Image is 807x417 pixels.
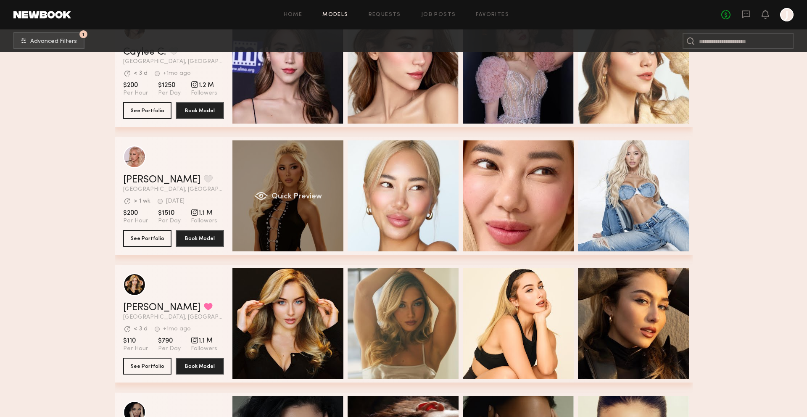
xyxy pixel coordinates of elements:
button: Book Model [176,358,224,375]
button: Book Model [176,230,224,247]
span: Per Day [158,217,181,225]
a: J [780,8,794,21]
span: Quick Preview [271,193,322,201]
span: [GEOGRAPHIC_DATA], [GEOGRAPHIC_DATA] [123,314,224,320]
span: Per Day [158,90,181,97]
div: > 1 wk [134,198,150,204]
div: [DATE] [166,198,185,204]
a: [PERSON_NAME] [123,303,200,313]
div: +1mo ago [163,326,191,332]
a: Caylee C. [123,47,166,57]
span: $1510 [158,209,181,217]
span: Followers [191,345,217,353]
button: Book Model [176,102,224,119]
span: $200 [123,81,148,90]
span: 1 [82,32,84,36]
span: $1250 [158,81,181,90]
span: 1.1 M [191,337,217,345]
span: $110 [123,337,148,345]
a: Requests [369,12,401,18]
button: See Portfolio [123,230,171,247]
a: [PERSON_NAME] [123,175,200,185]
span: 1.1 M [191,209,217,217]
button: See Portfolio [123,358,171,375]
span: Per Hour [123,217,148,225]
a: Home [284,12,303,18]
div: < 3 d [134,326,148,332]
a: Job Posts [421,12,456,18]
div: < 3 d [134,71,148,77]
button: 1Advanced Filters [13,32,84,49]
a: Favorites [476,12,509,18]
span: [GEOGRAPHIC_DATA], [GEOGRAPHIC_DATA] [123,59,224,65]
span: Followers [191,217,217,225]
span: $200 [123,209,148,217]
div: +1mo ago [163,71,191,77]
span: [GEOGRAPHIC_DATA], [GEOGRAPHIC_DATA] [123,187,224,193]
a: Models [322,12,348,18]
span: Per Day [158,345,181,353]
span: $790 [158,337,181,345]
span: 1.2 M [191,81,217,90]
button: See Portfolio [123,102,171,119]
span: Followers [191,90,217,97]
span: Per Hour [123,345,148,353]
span: Advanced Filters [30,39,77,45]
span: Per Hour [123,90,148,97]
